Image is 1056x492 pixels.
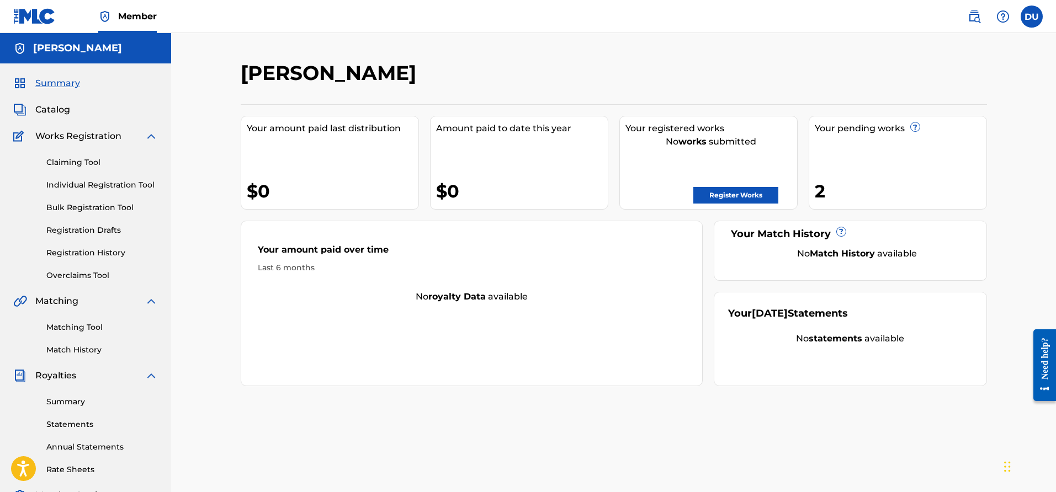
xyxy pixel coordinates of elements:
[46,419,158,430] a: Statements
[625,122,797,135] div: Your registered works
[996,10,1010,23] img: help
[46,179,158,191] a: Individual Registration Tool
[968,10,981,23] img: search
[752,307,788,319] span: [DATE]
[693,187,778,204] a: Register Works
[1004,450,1011,483] div: Drag
[13,77,26,90] img: Summary
[815,122,986,135] div: Your pending works
[678,136,707,147] strong: works
[145,369,158,382] img: expand
[145,130,158,143] img: expand
[46,322,158,333] a: Matching Tool
[241,61,422,85] h2: [PERSON_NAME]
[728,332,973,345] div: No available
[46,396,158,408] a: Summary
[33,42,122,55] h5: Denis Urbina
[145,295,158,308] img: expand
[46,224,158,236] a: Registration Drafts
[241,290,703,303] div: No available
[815,179,986,204] div: 2
[742,247,973,260] div: No available
[13,130,28,143] img: Works Registration
[1021,6,1043,28] div: User Menu
[35,77,80,90] span: Summary
[728,227,973,242] div: Your Match History
[809,333,862,344] strong: statements
[963,6,985,28] a: Public Search
[436,179,608,204] div: $0
[436,122,608,135] div: Amount paid to date this year
[837,227,846,236] span: ?
[13,77,80,90] a: SummarySummary
[911,122,920,131] span: ?
[46,157,158,168] a: Claiming Tool
[1025,318,1056,412] iframe: Resource Center
[428,291,486,302] strong: royalty data
[810,248,875,259] strong: Match History
[728,306,848,321] div: Your Statements
[35,130,121,143] span: Works Registration
[258,243,686,262] div: Your amount paid over time
[13,369,26,382] img: Royalties
[13,42,26,55] img: Accounts
[118,10,157,23] span: Member
[13,103,70,116] a: CatalogCatalog
[98,10,112,23] img: Top Rightsholder
[46,441,158,453] a: Annual Statements
[13,103,26,116] img: Catalog
[35,103,70,116] span: Catalog
[46,247,158,259] a: Registration History
[247,122,418,135] div: Your amount paid last distribution
[46,344,158,356] a: Match History
[35,295,78,308] span: Matching
[247,179,418,204] div: $0
[46,202,158,213] a: Bulk Registration Tool
[625,135,797,148] div: No submitted
[13,8,56,24] img: MLC Logo
[13,295,27,308] img: Matching
[992,6,1014,28] div: Help
[46,464,158,475] a: Rate Sheets
[258,262,686,274] div: Last 6 months
[46,270,158,281] a: Overclaims Tool
[35,369,76,382] span: Royalties
[1001,439,1056,492] iframe: Chat Widget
